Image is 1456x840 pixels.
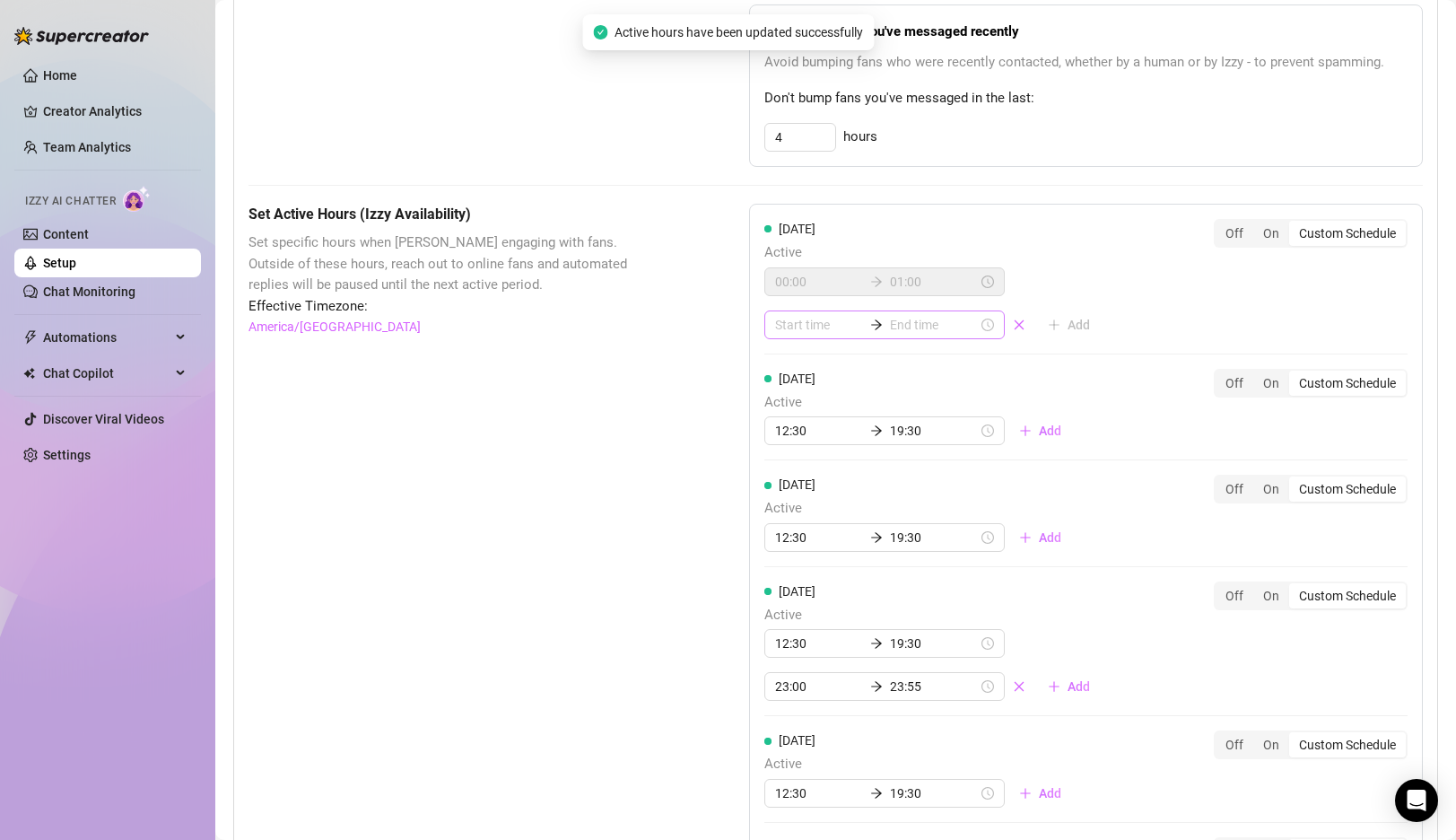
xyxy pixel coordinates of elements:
span: Avoid bumping fans who were recently contacted, whether by a human or by Izzy - to prevent spamming. [764,52,1408,74]
div: segmented control [1214,582,1408,610]
span: arrow-right [870,424,883,437]
span: Don't bump fans you've messaged in the last: [764,88,1408,109]
input: Start time [775,634,863,653]
span: plus [1048,680,1060,693]
a: Team Analytics [43,140,131,154]
span: plus [1019,531,1032,544]
span: Chat Copilot [43,359,170,388]
span: arrow-right [870,276,883,288]
button: Add [1033,672,1104,701]
div: Custom Schedule [1289,732,1406,757]
input: Start time [775,528,863,547]
div: Off [1216,371,1253,396]
input: End time [890,315,978,335]
span: plus [1019,424,1032,437]
input: End time [890,634,978,653]
img: AI Chatter [123,186,151,212]
div: Open Intercom Messenger [1395,779,1438,822]
span: plus [1019,787,1032,800]
div: Custom Schedule [1289,371,1406,396]
input: End time [890,421,978,441]
button: Add [1005,416,1076,445]
span: Automations [43,323,170,352]
span: [DATE] [779,222,815,236]
div: Custom Schedule [1289,477,1406,502]
div: segmented control [1214,475,1408,503]
span: Izzy AI Chatter [25,193,116,210]
div: On [1253,221,1289,246]
input: End time [890,783,978,803]
span: Set specific hours when [PERSON_NAME] engaging with fans. Outside of these hours, reach out to on... [248,232,659,296]
button: Add [1033,311,1104,339]
span: arrow-right [870,637,883,650]
button: Add [1005,523,1076,552]
span: [DATE] [779,733,815,748]
span: arrow-right [870,319,883,331]
span: Add [1039,530,1061,545]
span: close [1013,680,1025,693]
span: hours [843,127,877,148]
span: [DATE] [779,477,815,492]
span: Effective Timezone: [248,296,659,318]
div: Off [1216,477,1253,502]
span: Add [1039,424,1061,438]
span: close [1013,319,1025,331]
div: Custom Schedule [1289,221,1406,246]
a: Discover Viral Videos [43,412,164,426]
div: Custom Schedule [1289,583,1406,608]
a: Content [43,227,89,241]
span: arrow-right [870,787,883,800]
span: thunderbolt [23,330,38,345]
img: logo-BBDzfeDw.svg [14,27,149,45]
span: Active [764,242,1104,264]
input: End time [890,272,978,292]
input: Start time [775,315,863,335]
input: Start time [775,421,863,441]
span: check-circle [593,25,607,39]
input: End time [890,677,978,696]
h5: Set Active Hours (Izzy Availability) [248,204,659,225]
button: Add [1005,779,1076,808]
span: [DATE] [779,584,815,599]
span: Add [1068,679,1090,694]
div: segmented control [1214,731,1408,759]
span: arrow-right [870,680,883,693]
div: segmented control [1214,219,1408,248]
img: Chat Copilot [23,367,35,380]
div: On [1253,477,1289,502]
div: segmented control [1214,369,1408,398]
a: Setup [43,256,76,270]
span: Active [764,498,1076,520]
span: [DATE] [779,372,815,386]
input: Start time [775,677,863,696]
div: On [1253,371,1289,396]
span: arrow-right [870,531,883,544]
div: Off [1216,732,1253,757]
div: On [1253,732,1289,757]
div: Off [1216,583,1253,608]
span: Active [764,392,1076,414]
strong: Don't bump fans you've messaged recently [764,23,1019,39]
input: Start time [775,783,863,803]
a: America/[GEOGRAPHIC_DATA] [248,317,421,337]
a: Home [43,68,77,83]
span: Active hours have been updated successfully [615,22,863,42]
a: Settings [43,448,91,462]
div: Off [1216,221,1253,246]
input: Start time [775,272,863,292]
span: Active [764,605,1104,626]
a: Chat Monitoring [43,284,135,299]
div: On [1253,583,1289,608]
span: Active [764,754,1076,775]
a: Creator Analytics [43,97,187,126]
span: Add [1039,786,1061,801]
input: End time [890,528,978,547]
